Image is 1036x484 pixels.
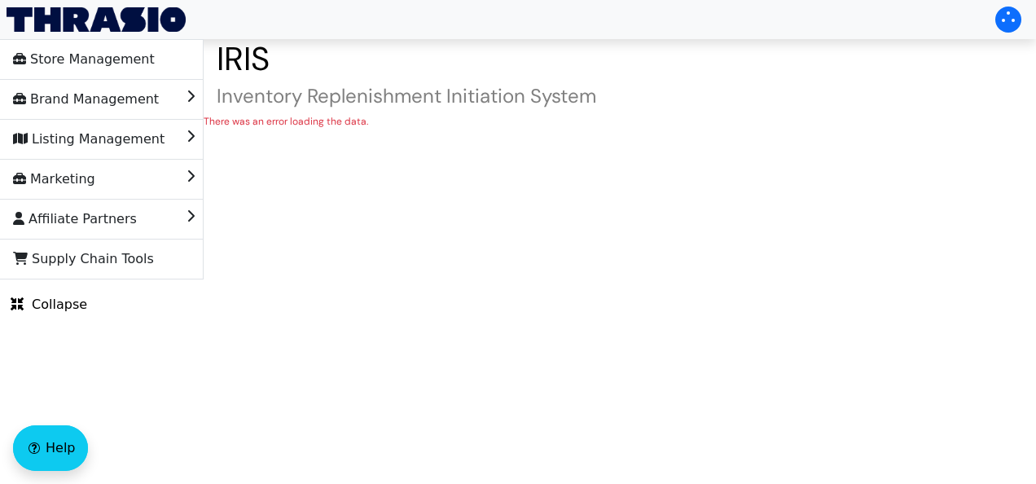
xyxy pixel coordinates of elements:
span: Help [46,438,75,458]
button: Help floatingactionbutton [13,425,88,471]
h1: IRIS [204,39,1036,78]
h4: Inventory Replenishment Initiation System [204,85,1036,108]
span: Marketing [13,166,95,192]
img: Thrasio Logo [7,7,186,32]
span: Collapse [11,295,87,315]
span: Supply Chain Tools [13,246,154,272]
span: Brand Management [13,86,159,112]
span: Listing Management [13,126,165,152]
div: There was an error loading the data. [204,115,1036,128]
span: Affiliate Partners [13,206,137,232]
span: Store Management [13,46,155,73]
